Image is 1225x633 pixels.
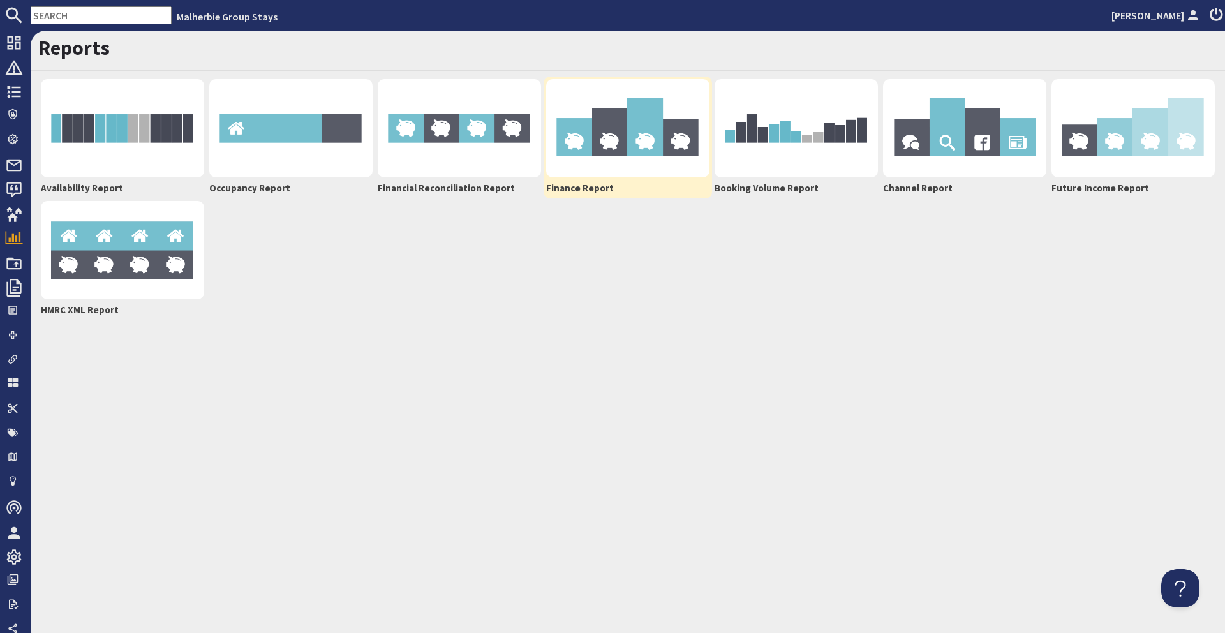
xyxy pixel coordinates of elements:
a: Malherbie Group Stays [177,10,278,23]
h2: Future Income Report [1051,182,1215,194]
iframe: Toggle Customer Support [1161,569,1199,607]
img: financial-report-105d5146bc3da7be04c1b38cba2e6198017b744cffc9661e2e35d54d4ba0e972.png [546,79,709,177]
a: Booking Volume Report [712,77,880,198]
a: Finance Report [544,77,712,198]
img: referer-report-80f78d458a5f6b932bddd33f5d71aba6e20f930fbd9179b778792cbc9ff573fa.png [883,79,1046,177]
img: volume-report-b193a0d106e901724e6e2a737cddf475bd336b2fd3e97afca5856cfd34cd3207.png [715,79,878,177]
input: SEARCH [31,6,172,24]
h2: Occupancy Report [209,182,373,194]
img: hmrc-report-7e47fe54d664a6519f7bff59c47da927abdb786ffdf23fbaa80a4261718d00d7.png [41,201,204,299]
a: Occupancy Report [207,77,375,198]
img: future-income-report-8efaa7c4b96f9db44a0ea65420f3fcd3c60c8b9eb4a7fe33424223628594c21f.png [1051,79,1215,177]
h2: Financial Reconciliation Report [378,182,541,194]
h2: Availability Report [41,182,204,194]
h2: HMRC XML Report [41,304,204,316]
a: HMRC XML Report [38,198,207,320]
h2: Channel Report [883,182,1046,194]
a: Channel Report [880,77,1049,198]
a: Future Income Report [1049,77,1217,198]
h2: Finance Report [546,182,709,194]
img: occupancy-report-54b043cc30156a1d64253dc66eb8fa74ac22b960ebbd66912db7d1b324d9370f.png [209,79,373,177]
img: availability-b2712cb69e4f2a6ce39b871c0a010e098eb1bc68badc0d862a523a7fb0d9404f.png [41,79,204,177]
h2: Booking Volume Report [715,182,878,194]
img: financial-reconciliation-aa54097eb3e2697f1cd871e2a2e376557a55840ed588d4f345cf0a01e244fdeb.png [378,79,541,177]
a: [PERSON_NAME] [1111,8,1202,23]
a: Availability Report [38,77,207,198]
a: Financial Reconciliation Report [375,77,544,198]
a: Reports [38,35,110,61]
